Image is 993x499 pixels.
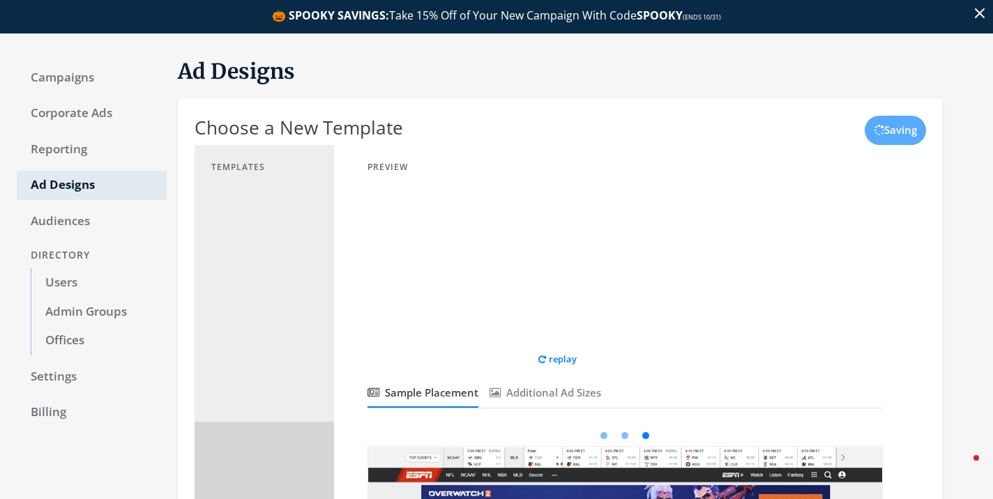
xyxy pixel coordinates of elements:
a: Audiences [17,207,167,236]
a: Admin Groups [31,298,167,327]
a: Users [31,268,167,298]
a: Settings [17,362,167,392]
span: replay [538,352,577,366]
a: Reporting [17,135,167,164]
button: Saving [865,116,926,145]
a: Billing [17,398,167,427]
h1: Ad Designs [178,58,943,85]
span: replay [549,353,577,365]
a: Offices [31,326,167,355]
h5: Templates [195,145,334,178]
div: Directory [17,243,167,268]
button: Sample Placement [367,378,478,408]
a: Corporate Ads [17,99,167,128]
a: Ad Designs [17,171,167,200]
button: Additional Ad Sizes [490,378,601,408]
a: Campaigns [17,63,167,93]
h5: Preview [367,162,883,173]
iframe: Intercom live chat [946,452,979,485]
h3: Choose a New Template [195,116,403,139]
